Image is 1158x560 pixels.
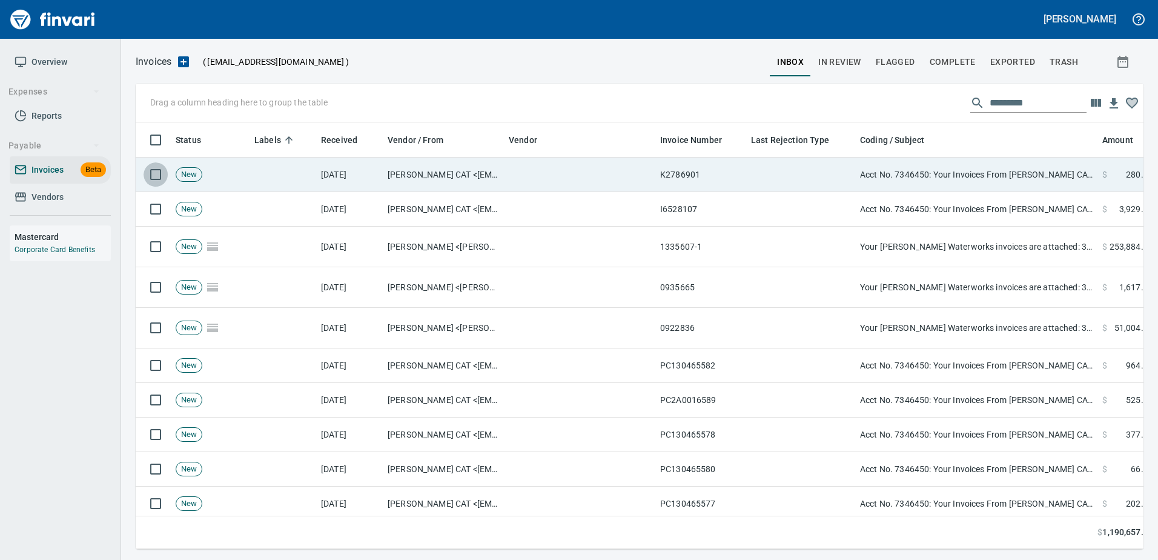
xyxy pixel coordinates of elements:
td: I6528107 [655,192,746,227]
span: 525.66 [1126,394,1153,406]
button: Upload an Invoice [171,55,196,69]
span: New [176,169,202,181]
span: Labels [254,133,297,147]
span: inbox [777,55,804,70]
span: Pages Split [202,322,223,332]
span: Coding / Subject [860,133,940,147]
td: [DATE] [316,308,383,348]
td: [DATE] [316,158,383,192]
td: [PERSON_NAME] CAT <[EMAIL_ADDRESS][DOMAIN_NAME]> [383,487,504,521]
span: Vendor [509,133,553,147]
td: [DATE] [316,267,383,308]
a: InvoicesBeta [10,156,111,184]
td: PC130465578 [655,418,746,452]
td: PC130465580 [655,452,746,487]
span: Payable [8,138,100,153]
td: K2786901 [655,158,746,192]
span: 3,929.77 [1119,203,1153,215]
a: Finvari [7,5,98,34]
p: Invoices [136,55,171,69]
span: Amount [1102,133,1133,147]
p: Drag a column heading here to group the table [150,96,328,108]
button: Expenses [4,81,105,103]
span: 280.80 [1126,168,1153,181]
span: [EMAIL_ADDRESS][DOMAIN_NAME] [206,56,345,68]
td: PC2A0016589 [655,383,746,418]
td: [PERSON_NAME] CAT <[EMAIL_ADDRESS][DOMAIN_NAME]> [383,192,504,227]
span: $ [1102,203,1107,215]
td: [PERSON_NAME] CAT <[EMAIL_ADDRESS][DOMAIN_NAME]> [383,452,504,487]
a: Overview [10,48,111,76]
p: ( ) [196,56,349,68]
span: Received [321,133,357,147]
span: Flagged [876,55,915,70]
span: Status [176,133,201,147]
a: Reports [10,102,111,130]
span: Labels [254,133,281,147]
button: Column choices favorited. Click to reset to default [1123,94,1141,112]
h6: Mastercard [15,230,111,244]
span: Coding / Subject [860,133,924,147]
td: Your [PERSON_NAME] Waterworks invoices are attached: 3011B 1335607-1 [855,267,1097,308]
td: [PERSON_NAME] <[PERSON_NAME][EMAIL_ADDRESS][DOMAIN_NAME]> [383,308,504,348]
td: Acct No. 7346450: Your Invoices From [PERSON_NAME] CAT are Attached [855,158,1097,192]
td: PC130465582 [655,348,746,383]
span: New [176,395,202,406]
td: [DATE] [316,487,383,521]
span: In Review [818,55,861,70]
span: Reports [31,108,62,124]
span: Beta [81,163,106,177]
span: 377.66 [1126,428,1153,441]
span: Vendors [31,190,64,205]
td: Your [PERSON_NAME] Waterworks invoices are attached: 3011B 1335607-1 [855,227,1097,267]
span: $ [1102,281,1107,293]
td: [DATE] [316,192,383,227]
h5: [PERSON_NAME] [1044,13,1116,25]
span: New [176,360,202,372]
span: Vendor / From [388,133,443,147]
button: Choose columns to display [1087,94,1105,112]
span: 253,884.84 [1110,241,1154,253]
button: Download Table [1105,95,1123,113]
td: Acct No. 7346450: Your Invoices From [PERSON_NAME] CAT are Attached [855,487,1097,521]
span: New [176,241,202,253]
span: New [176,429,202,441]
span: Invoice Number [660,133,738,147]
span: 51,004.53 [1114,322,1153,334]
td: Acct No. 7346450: Your Invoices From [PERSON_NAME] CAT are Attached [855,192,1097,227]
span: 1,617.60 [1119,281,1153,293]
span: Pages Split [202,241,223,251]
span: 1,190,657.71 [1102,526,1153,539]
a: Vendors [10,184,111,211]
span: trash [1050,55,1078,70]
span: New [176,322,202,334]
td: [PERSON_NAME] <[PERSON_NAME][EMAIL_ADDRESS][DOMAIN_NAME]> [383,227,504,267]
span: Expenses [8,84,100,99]
span: Amount [1102,133,1149,147]
span: New [176,204,202,215]
span: $ [1102,241,1107,253]
span: New [176,498,202,510]
span: Exported [990,55,1035,70]
td: [PERSON_NAME] CAT <[EMAIL_ADDRESS][DOMAIN_NAME]> [383,348,504,383]
span: 202.23 [1126,498,1153,510]
span: Pages Split [202,282,223,292]
span: Invoices [31,162,64,178]
span: New [176,282,202,293]
span: Overview [31,55,67,70]
span: Vendor [509,133,537,147]
td: [PERSON_NAME] <[PERSON_NAME][EMAIL_ADDRESS][DOMAIN_NAME]> [383,267,504,308]
span: $ [1102,322,1107,334]
span: $ [1102,359,1107,372]
td: Your [PERSON_NAME] Waterworks invoices are attached: 3011B 1335607-1 [855,308,1097,348]
span: New [176,464,202,475]
span: $ [1102,168,1107,181]
a: Corporate Card Benefits [15,245,95,254]
td: [DATE] [316,227,383,267]
td: [DATE] [316,418,383,452]
span: Status [176,133,217,147]
td: Acct No. 7346450: Your Invoices From [PERSON_NAME] CAT are Attached [855,383,1097,418]
span: $ [1102,394,1107,406]
span: $ [1102,428,1107,441]
button: Show invoices within a particular date range [1105,51,1143,73]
